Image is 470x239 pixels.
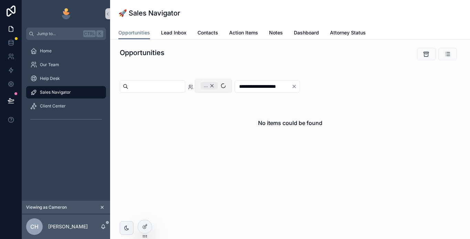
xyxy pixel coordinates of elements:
a: Lead Inbox [161,27,186,40]
span: K [97,31,103,37]
a: Home [26,45,106,57]
a: Contacts [197,27,218,40]
span: Attorney Status [330,29,366,36]
span: Dashboard [294,29,319,36]
span: Ctrl [83,30,96,37]
button: Select Button [195,79,232,93]
button: Unselect 1056 [201,82,218,90]
span: Lead Inbox [161,29,186,36]
a: Client Center [26,100,106,112]
p: [PERSON_NAME] [48,223,88,230]
span: Help Desk [40,76,60,81]
a: Opportunities [118,27,150,40]
span: Jump to... [37,31,81,37]
span: CH [30,222,39,231]
span: Home [40,48,52,54]
a: Sales Navigator [26,86,106,98]
h1: Opportunities [120,48,164,58]
span: Sales Navigator [40,90,71,95]
a: Action Items [229,27,258,40]
img: App logo [61,8,72,19]
a: Attorney Status [330,27,366,40]
span: Client Center [40,103,66,109]
div: scrollable content [22,40,110,134]
button: Clear [291,84,300,89]
h2: No items could be found [258,119,322,127]
button: Jump to...CtrlK [26,28,106,40]
span: Notes [269,29,283,36]
span: Action Items [229,29,258,36]
span: ... [204,83,208,89]
h1: 🚀 Sales Navigator [118,8,180,18]
a: Notes [269,27,283,40]
span: Our Team [40,62,59,67]
span: Viewing as Cameron [26,205,67,210]
a: Our Team [26,59,106,71]
a: Help Desk [26,72,106,85]
span: Contacts [197,29,218,36]
span: Opportunities [118,29,150,36]
a: Dashboard [294,27,319,40]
